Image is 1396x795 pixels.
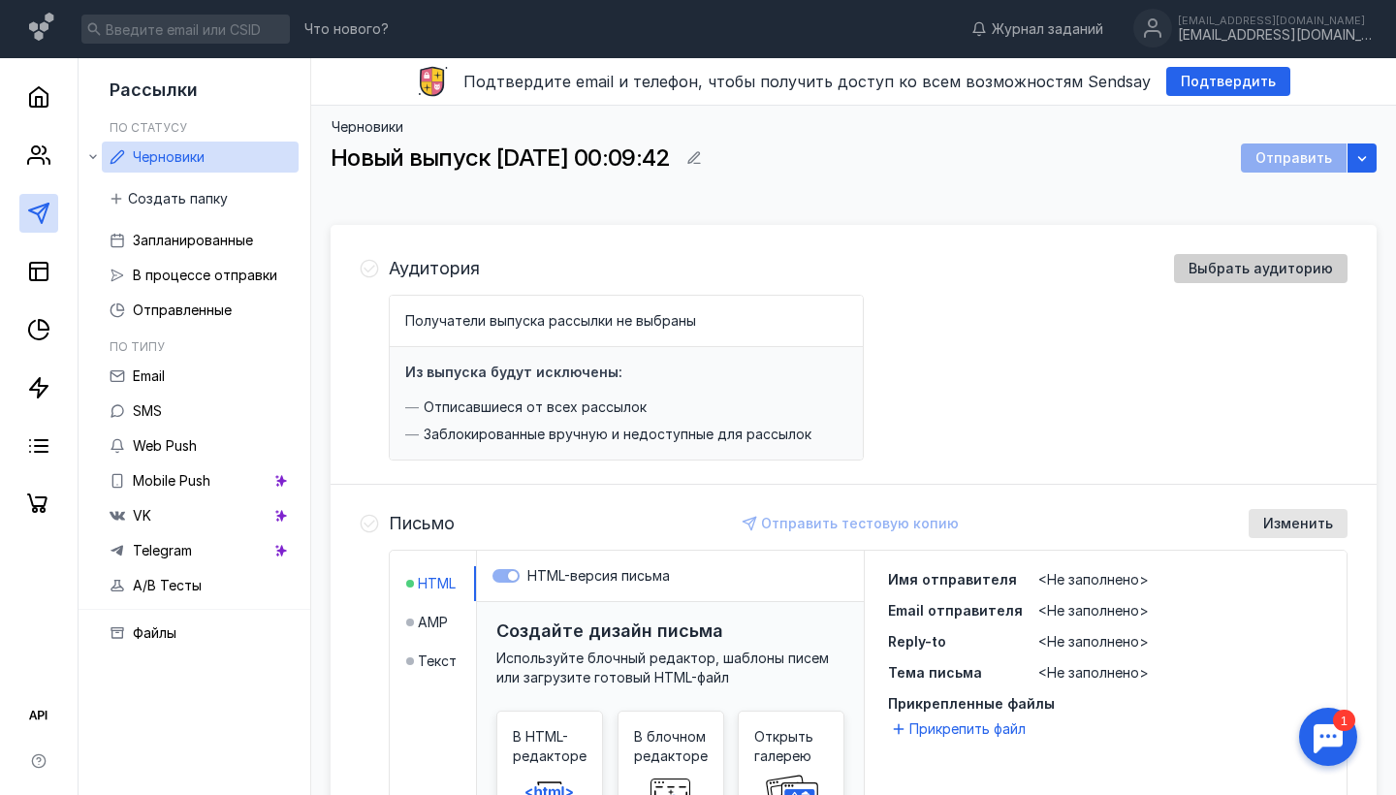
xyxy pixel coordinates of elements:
button: Создать папку [102,184,238,213]
button: Подтвердить [1166,67,1290,96]
a: Telegram [102,535,299,566]
span: Что нового? [304,22,389,36]
span: Имя отправителя [888,571,1017,588]
span: Отправленные [133,302,232,318]
span: Подтвердить [1181,74,1276,90]
span: AMP [418,613,448,632]
span: Выбрать аудиторию [1189,261,1333,277]
a: Mobile Push [102,465,299,496]
span: Создать папку [128,191,228,207]
span: Файлы [133,624,176,641]
span: Изменить [1263,516,1333,532]
h4: Аудитория [389,259,480,278]
button: Прикрепить файл [888,717,1033,741]
div: [EMAIL_ADDRESS][DOMAIN_NAME] [1178,27,1372,44]
span: Открыть галерею [754,727,828,766]
h4: Письмо [389,514,455,533]
button: Выбрать аудиторию [1174,254,1348,283]
h4: Из выпуска будут исключены: [405,364,622,380]
a: Черновики [332,118,403,135]
button: Изменить [1249,509,1348,538]
span: В процессе отправки [133,267,277,283]
h5: По типу [110,339,165,354]
span: SMS [133,402,162,419]
div: [EMAIL_ADDRESS][DOMAIN_NAME] [1178,15,1372,26]
a: VK [102,500,299,531]
span: A/B Тесты [133,577,202,593]
span: <Не заполнено> [1038,633,1149,650]
a: Файлы [102,618,299,649]
span: Используйте блочный редактор, шаблоны писем или загрузите готовый HTML-файл [496,650,829,685]
span: <Не заполнено> [1038,571,1149,588]
a: Запланированные [102,225,299,256]
span: Прикрепленные файлы [888,694,1323,714]
h5: По статусу [110,120,187,135]
span: Mobile Push [133,472,210,489]
a: Отправленные [102,295,299,326]
input: Введите email или CSID [81,15,290,44]
span: Email отправителя [888,602,1023,619]
span: Email [133,367,165,384]
span: Новый выпуск [DATE] 00:09:42 [331,143,670,172]
span: Заблокированные вручную и недоступные для рассылок [424,425,811,444]
a: A/B Тесты [102,570,299,601]
span: В HTML-редакторе [513,727,587,766]
span: <Не заполнено> [1038,602,1149,619]
span: Прикрепить файл [909,719,1026,739]
span: HTML-версия письма [527,567,670,584]
span: <Не заполнено> [1038,664,1149,681]
span: Telegram [133,542,192,558]
div: 1 [44,12,66,33]
a: Email [102,361,299,392]
span: Отписавшиеся от всех рассылок [424,397,647,417]
span: Подтвердите email и телефон, чтобы получить доступ ко всем возможностям Sendsay [463,72,1151,91]
span: Журнал заданий [992,19,1103,39]
a: Что нового? [295,22,398,36]
span: Web Push [133,437,197,454]
span: Запланированные [133,232,253,248]
span: Получатели выпуска рассылки не выбраны [405,312,696,329]
a: Web Push [102,430,299,461]
h3: Создайте дизайн письма [496,620,723,641]
span: Текст [418,652,457,671]
span: В блочном редакторе [634,727,708,766]
a: В процессе отправки [102,260,299,291]
span: Reply-to [888,633,946,650]
span: Черновики [133,148,205,165]
span: Тема письма [888,664,982,681]
a: Журнал заданий [962,19,1113,39]
a: Черновики [102,142,299,173]
span: Рассылки [110,79,198,100]
span: HTML [418,574,456,593]
span: VK [133,507,151,524]
a: SMS [102,396,299,427]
